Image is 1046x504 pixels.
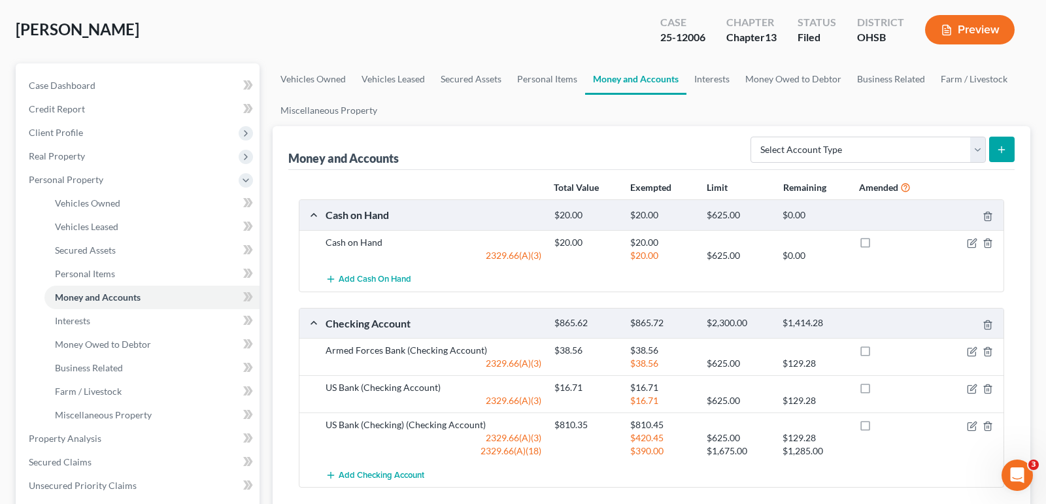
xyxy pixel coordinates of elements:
[624,209,700,222] div: $20.00
[548,381,624,394] div: $16.71
[433,63,509,95] a: Secured Assets
[55,221,118,232] span: Vehicles Leased
[29,480,137,491] span: Unsecured Priority Claims
[16,20,139,39] span: [PERSON_NAME]
[660,15,705,30] div: Case
[700,317,777,329] div: $2,300.00
[624,418,700,431] div: $810.45
[630,182,671,193] strong: Exempted
[18,450,260,474] a: Secured Claims
[933,63,1015,95] a: Farm / Livestock
[624,381,700,394] div: $16.71
[776,394,852,407] div: $129.28
[859,182,898,193] strong: Amended
[700,357,777,370] div: $625.00
[319,236,548,249] div: Cash on Hand
[707,182,728,193] strong: Limit
[18,474,260,497] a: Unsecured Priority Claims
[29,433,101,444] span: Property Analysis
[624,317,700,329] div: $865.72
[326,463,424,487] button: Add Checking Account
[29,456,92,467] span: Secured Claims
[44,286,260,309] a: Money and Accounts
[737,63,849,95] a: Money Owed to Debtor
[624,445,700,458] div: $390.00
[776,445,852,458] div: $1,285.00
[44,239,260,262] a: Secured Assets
[509,63,585,95] a: Personal Items
[326,267,411,292] button: Add Cash on Hand
[319,344,548,357] div: Armed Forces Bank (Checking Account)
[319,431,548,445] div: 2329.66(A)(3)
[624,357,700,370] div: $38.56
[319,445,548,458] div: 2329.66(A)(18)
[319,381,548,394] div: US Bank (Checking Account)
[288,150,399,166] div: Money and Accounts
[339,470,424,480] span: Add Checking Account
[548,236,624,249] div: $20.00
[585,63,686,95] a: Money and Accounts
[1002,460,1033,491] iframe: Intercom live chat
[624,394,700,407] div: $16.71
[29,80,95,91] span: Case Dashboard
[857,15,904,30] div: District
[700,394,777,407] div: $625.00
[319,249,548,262] div: 2329.66(A)(3)
[660,30,705,45] div: 25-12006
[319,394,548,407] div: 2329.66(A)(3)
[776,357,852,370] div: $129.28
[339,275,411,285] span: Add Cash on Hand
[783,182,826,193] strong: Remaining
[776,249,852,262] div: $0.00
[548,344,624,357] div: $38.56
[849,63,933,95] a: Business Related
[55,362,123,373] span: Business Related
[18,97,260,121] a: Credit Report
[624,344,700,357] div: $38.56
[798,30,836,45] div: Filed
[776,209,852,222] div: $0.00
[354,63,433,95] a: Vehicles Leased
[29,174,103,185] span: Personal Property
[319,418,548,431] div: US Bank (Checking) (Checking Account)
[700,445,777,458] div: $1,675.00
[700,209,777,222] div: $625.00
[319,208,548,222] div: Cash on Hand
[319,316,548,330] div: Checking Account
[776,431,852,445] div: $129.28
[554,182,599,193] strong: Total Value
[29,127,83,138] span: Client Profile
[44,262,260,286] a: Personal Items
[55,197,120,209] span: Vehicles Owned
[686,63,737,95] a: Interests
[776,317,852,329] div: $1,414.28
[925,15,1015,44] button: Preview
[55,339,151,350] span: Money Owed to Debtor
[726,15,777,30] div: Chapter
[55,386,122,397] span: Farm / Livestock
[319,357,548,370] div: 2329.66(A)(3)
[857,30,904,45] div: OHSB
[55,292,141,303] span: Money and Accounts
[1028,460,1039,470] span: 3
[44,192,260,215] a: Vehicles Owned
[548,418,624,431] div: $810.35
[44,403,260,427] a: Miscellaneous Property
[44,380,260,403] a: Farm / Livestock
[765,31,777,43] span: 13
[798,15,836,30] div: Status
[55,409,152,420] span: Miscellaneous Property
[55,315,90,326] span: Interests
[18,427,260,450] a: Property Analysis
[726,30,777,45] div: Chapter
[55,244,116,256] span: Secured Assets
[624,236,700,249] div: $20.00
[44,333,260,356] a: Money Owed to Debtor
[700,249,777,262] div: $625.00
[18,74,260,97] a: Case Dashboard
[44,309,260,333] a: Interests
[273,63,354,95] a: Vehicles Owned
[55,268,115,279] span: Personal Items
[548,209,624,222] div: $20.00
[273,95,385,126] a: Miscellaneous Property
